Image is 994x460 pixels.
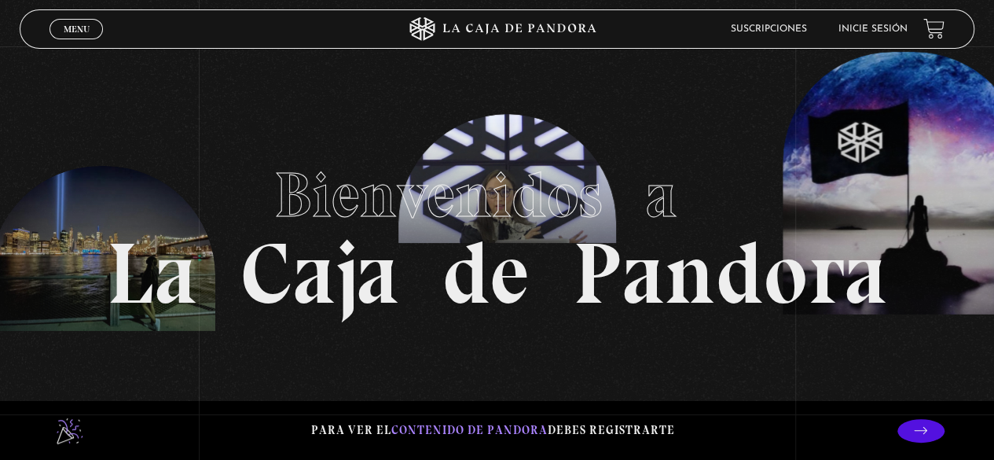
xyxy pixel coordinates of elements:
a: View your shopping cart [923,18,944,39]
span: Menu [64,24,90,34]
span: Bienvenidos a [274,157,721,233]
h1: La Caja de Pandora [107,144,887,317]
p: Para ver el debes registrarte [311,420,675,441]
a: Inicie sesión [838,24,908,34]
span: contenido de Pandora [391,423,548,437]
a: Suscripciones [731,24,807,34]
span: Cerrar [58,37,95,48]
